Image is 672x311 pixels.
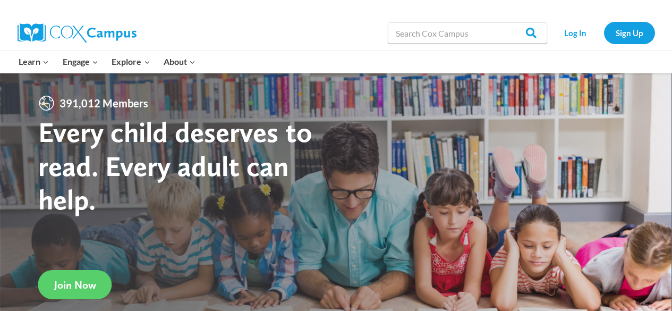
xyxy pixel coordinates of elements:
span: About [164,55,195,69]
a: Log In [552,22,599,44]
strong: Every child deserves to read. Every adult can help. [38,115,312,216]
img: Cox Campus [18,23,137,43]
a: Join Now [38,270,112,299]
nav: Primary Navigation [12,51,202,73]
a: Sign Up [604,22,655,44]
span: Explore [112,55,150,69]
span: 391,012 Members [55,95,152,112]
input: Search Cox Campus [388,22,547,44]
span: Learn [19,55,49,69]
span: Engage [63,55,98,69]
span: Join Now [54,279,96,291]
nav: Secondary Navigation [552,22,655,44]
